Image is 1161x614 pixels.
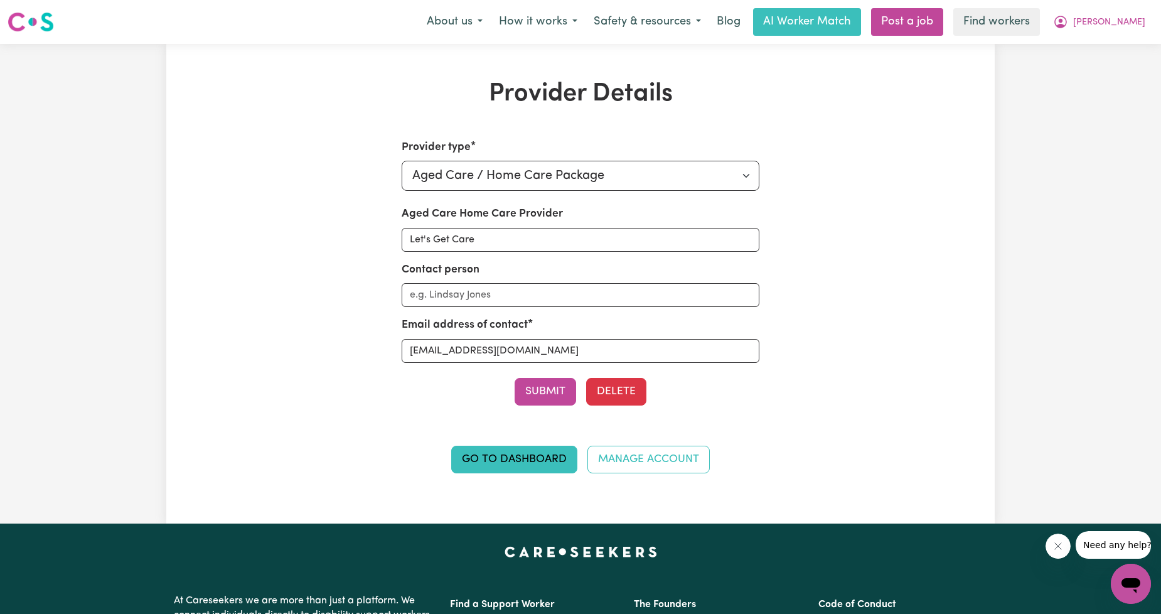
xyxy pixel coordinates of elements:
button: Safety & resources [586,9,709,35]
iframe: Close message [1046,534,1071,559]
h1: Provider Details [312,79,849,109]
img: Careseekers logo [8,11,54,33]
a: Find a Support Worker [450,600,555,610]
button: Delete [586,378,646,406]
a: AI Worker Match [753,8,861,36]
a: Find workers [953,8,1040,36]
a: Manage Account [587,446,710,473]
label: Email address of contact [402,317,528,333]
label: Contact person [402,262,479,278]
a: Code of Conduct [818,600,896,610]
button: Submit [515,378,576,406]
span: Need any help? [8,9,76,19]
label: Aged Care Home Care Provider [402,206,563,222]
a: Careseekers logo [8,8,54,36]
a: Go to Dashboard [451,446,577,473]
button: How it works [491,9,586,35]
button: About us [419,9,491,35]
a: Blog [709,8,748,36]
input: e.g. Lindsay Jones [402,283,760,307]
label: Provider type [402,139,471,156]
input: e.g. Organisation X Ltd. [402,228,760,252]
iframe: Button to launch messaging window [1111,564,1151,604]
span: [PERSON_NAME] [1073,16,1145,30]
input: e.g. lindsay.jones@orgx.com.au [402,339,760,363]
a: The Founders [634,600,696,610]
a: Careseekers home page [505,546,657,556]
iframe: Message from company [1076,531,1151,559]
a: Post a job [871,8,943,36]
button: My Account [1045,9,1153,35]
